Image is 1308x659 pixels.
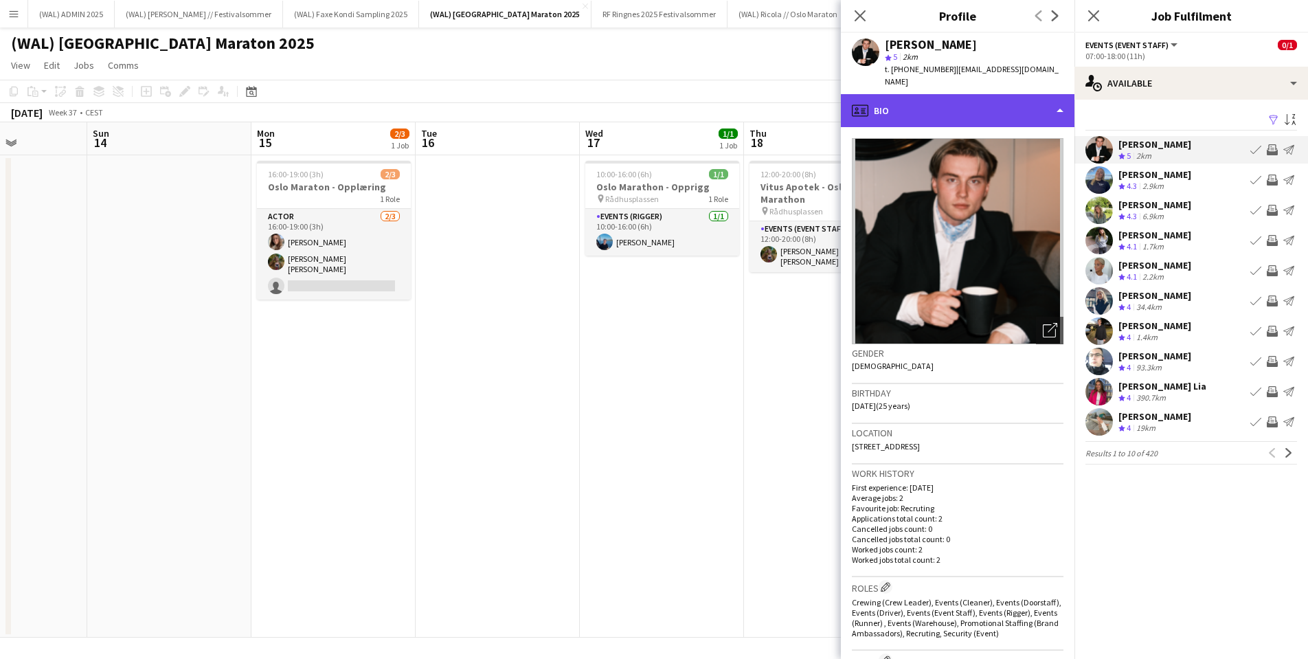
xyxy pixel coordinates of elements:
div: [PERSON_NAME] [885,38,977,51]
div: [PERSON_NAME] [1118,320,1191,332]
div: Available [1074,67,1308,100]
div: 93.3km [1134,362,1164,374]
p: Worked jobs total count: 2 [852,555,1063,565]
h3: Birthday [852,387,1063,399]
p: First experience: [DATE] [852,482,1063,493]
h3: Roles [852,580,1063,594]
span: Rådhusplassen [605,194,659,204]
span: Crewing (Crew Leader), Events (Cleaner), Events (Doorstaff), Events (Driver), Events (Event Staff... [852,597,1061,638]
span: 14 [91,135,109,150]
span: 18 [747,135,767,150]
div: [DATE] [11,106,43,120]
p: Cancelled jobs total count: 0 [852,534,1063,544]
span: Mon [257,127,275,139]
span: Sun [93,127,109,139]
span: Jobs [74,59,94,71]
span: Rådhusplassen [769,206,823,216]
span: 1/1 [719,129,738,139]
span: 4.1 [1127,271,1137,282]
span: 4 [1127,392,1131,403]
span: 1/1 [709,169,728,179]
button: (WAL) [PERSON_NAME] // Festivalsommer [115,1,283,27]
button: (WAL) [GEOGRAPHIC_DATA] Maraton 2025 [419,1,591,27]
div: 2.9km [1140,181,1166,192]
app-card-role: Actor2/316:00-19:00 (3h)[PERSON_NAME][PERSON_NAME] [PERSON_NAME] [257,209,411,300]
span: Week 37 [45,107,80,118]
div: 1 Job [719,140,737,150]
p: Cancelled jobs count: 0 [852,524,1063,534]
span: Edit [44,59,60,71]
div: CEST [85,107,103,118]
button: (WAL) Ricola // Oslo Maraton [728,1,849,27]
a: Jobs [68,56,100,74]
span: [DATE] (25 years) [852,401,910,411]
span: Tue [421,127,437,139]
app-card-role: Events (Rigger)1/110:00-16:00 (6h)[PERSON_NAME] [585,209,739,256]
h3: Profile [841,7,1074,25]
div: [PERSON_NAME] [1118,199,1191,211]
div: 390.7km [1134,392,1169,404]
span: 4.3 [1127,181,1137,191]
app-job-card: 12:00-20:00 (8h)1/1Vitus Apotek - Oslo Marathon Rådhusplassen1 RoleEvents (Event Staff)1/112:00-2... [749,161,903,272]
span: 16:00-19:00 (3h) [268,169,324,179]
span: 15 [255,135,275,150]
span: 4.1 [1127,241,1137,252]
span: 10:00-16:00 (6h) [596,169,652,179]
app-job-card: 16:00-19:00 (3h)2/3Oslo Maraton - Opplæring1 RoleActor2/316:00-19:00 (3h)[PERSON_NAME][PERSON_NAM... [257,161,411,300]
span: 4 [1127,362,1131,372]
button: (WAL) Faxe Kondi Sampling 2025 [283,1,419,27]
div: 1 Job [391,140,409,150]
span: 12:00-20:00 (8h) [760,169,816,179]
span: Thu [749,127,767,139]
span: Events (Event Staff) [1085,40,1169,50]
app-card-role: Events (Event Staff)1/112:00-20:00 (8h)[PERSON_NAME] [PERSON_NAME] [749,221,903,272]
div: 6.9km [1140,211,1166,223]
h3: Oslo Maraton - Opplæring [257,181,411,193]
div: [PERSON_NAME] [1118,350,1191,362]
span: 2/3 [381,169,400,179]
div: [PERSON_NAME] [1118,229,1191,241]
div: 07:00-18:00 (11h) [1085,51,1297,61]
span: 4 [1127,302,1131,312]
h3: Vitus Apotek - Oslo Marathon [749,181,903,205]
div: Open photos pop-in [1036,317,1063,344]
span: 5 [1127,150,1131,161]
div: 10:00-16:00 (6h)1/1Oslo Marathon - Opprigg Rådhusplassen1 RoleEvents (Rigger)1/110:00-16:00 (6h)[... [585,161,739,256]
button: RF Ringnes 2025 Festivalsommer [591,1,728,27]
span: 17 [583,135,603,150]
h3: Location [852,427,1063,439]
div: 19km [1134,423,1158,434]
div: 34.4km [1134,302,1164,313]
a: Comms [102,56,144,74]
span: | [EMAIL_ADDRESS][DOMAIN_NAME] [885,64,1059,87]
span: 0/1 [1278,40,1297,50]
button: Events (Event Staff) [1085,40,1180,50]
span: 4.3 [1127,211,1137,221]
h3: Job Fulfilment [1074,7,1308,25]
p: Average jobs: 2 [852,493,1063,503]
h3: Work history [852,467,1063,480]
span: 16 [419,135,437,150]
a: View [5,56,36,74]
div: Bio [841,94,1074,127]
h3: Gender [852,347,1063,359]
h1: (WAL) [GEOGRAPHIC_DATA] Maraton 2025 [11,33,315,54]
p: Favourite job: Recruting [852,503,1063,513]
div: [PERSON_NAME] [1118,259,1191,271]
div: [PERSON_NAME] [1118,410,1191,423]
img: Crew avatar or photo [852,138,1063,344]
p: Worked jobs count: 2 [852,544,1063,555]
span: Wed [585,127,603,139]
div: 1.7km [1140,241,1166,253]
span: t. [PHONE_NUMBER] [885,64,956,74]
span: Results 1 to 10 of 420 [1085,448,1158,458]
button: (WAL) ADMIN 2025 [28,1,115,27]
div: 2.2km [1140,271,1166,283]
span: 2/3 [390,129,409,139]
a: Edit [38,56,65,74]
span: 1 Role [380,194,400,204]
span: 1 Role [708,194,728,204]
div: 1.4km [1134,332,1160,344]
div: [PERSON_NAME] [1118,138,1191,150]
